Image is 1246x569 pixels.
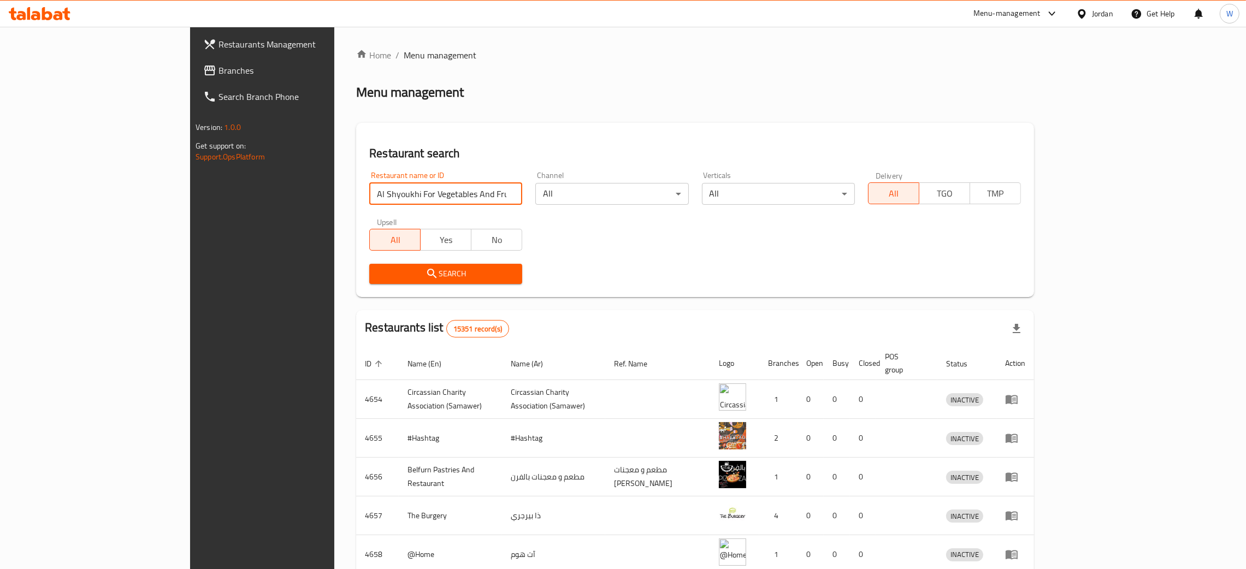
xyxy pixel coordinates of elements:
[759,380,798,419] td: 1
[759,496,798,535] td: 4
[356,49,1034,62] nav: breadcrumb
[399,458,502,496] td: Belfurn Pastries And Restaurant
[702,183,855,205] div: All
[946,432,983,445] div: INACTIVE
[759,347,798,380] th: Branches
[850,419,876,458] td: 0
[476,232,518,248] span: No
[219,38,389,51] span: Restaurants Management
[219,64,389,77] span: Branches
[798,347,824,380] th: Open
[196,139,246,153] span: Get support on:
[219,90,389,103] span: Search Branch Phone
[446,320,509,337] div: Total records count
[975,186,1017,201] span: TMP
[502,458,605,496] td: مطعم و معجنات بالفرن
[502,496,605,535] td: ذا بيرجري
[996,347,1034,380] th: Action
[885,350,924,376] span: POS group
[850,496,876,535] td: 0
[399,419,502,458] td: #Hashtag
[356,84,464,101] h2: Menu management
[798,380,824,419] td: 0
[511,357,557,370] span: Name (Ar)
[946,357,982,370] span: Status
[420,229,471,251] button: Yes
[798,458,824,496] td: 0
[1005,548,1025,561] div: Menu
[719,538,746,566] img: @Home
[710,347,759,380] th: Logo
[1005,509,1025,522] div: Menu
[946,510,983,523] span: INACTIVE
[946,432,983,445] span: INACTIVE
[408,357,456,370] span: Name (En)
[196,120,222,134] span: Version:
[194,57,398,84] a: Branches
[850,380,876,419] td: 0
[1005,470,1025,483] div: Menu
[535,183,688,205] div: All
[946,393,983,406] div: INACTIVE
[798,496,824,535] td: 0
[798,419,824,458] td: 0
[365,357,386,370] span: ID
[868,182,919,204] button: All
[824,496,850,535] td: 0
[378,267,513,281] span: Search
[1003,316,1030,342] div: Export file
[194,84,398,110] a: Search Branch Phone
[824,419,850,458] td: 0
[1005,393,1025,406] div: Menu
[946,471,983,484] span: INACTIVE
[873,186,915,201] span: All
[471,229,522,251] button: No
[824,380,850,419] td: 0
[194,31,398,57] a: Restaurants Management
[369,183,522,205] input: Search for restaurant name or ID..
[605,458,710,496] td: مطعم و معجنات [PERSON_NAME]
[614,357,662,370] span: Ref. Name
[824,347,850,380] th: Busy
[425,232,467,248] span: Yes
[369,229,421,251] button: All
[377,218,397,226] label: Upsell
[399,496,502,535] td: The Burgery
[399,380,502,419] td: ​Circassian ​Charity ​Association​ (Samawer)
[946,548,983,561] span: INACTIVE
[1226,8,1233,20] span: W
[719,500,746,527] img: The Burgery
[759,419,798,458] td: 2
[824,458,850,496] td: 0
[759,458,798,496] td: 1
[919,182,970,204] button: TGO
[973,7,1041,20] div: Menu-management
[946,548,983,561] div: INACTIVE
[1092,8,1113,20] div: Jordan
[447,324,509,334] span: 15351 record(s)
[946,471,983,484] div: INACTIVE
[719,422,746,449] img: #Hashtag
[404,49,476,62] span: Menu management
[502,419,605,458] td: #Hashtag
[1005,431,1025,444] div: Menu
[719,461,746,488] img: Belfurn Pastries And Restaurant
[369,145,1021,162] h2: Restaurant search
[365,319,509,337] h2: Restaurants list
[924,186,966,201] span: TGO
[946,394,983,406] span: INACTIVE
[224,120,241,134] span: 1.0.0
[850,458,876,496] td: 0
[196,150,265,164] a: Support.OpsPlatform
[369,264,522,284] button: Search
[502,380,605,419] td: ​Circassian ​Charity ​Association​ (Samawer)
[850,347,876,380] th: Closed
[374,232,416,248] span: All
[719,383,746,411] img: ​Circassian ​Charity ​Association​ (Samawer)
[970,182,1021,204] button: TMP
[876,171,903,179] label: Delivery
